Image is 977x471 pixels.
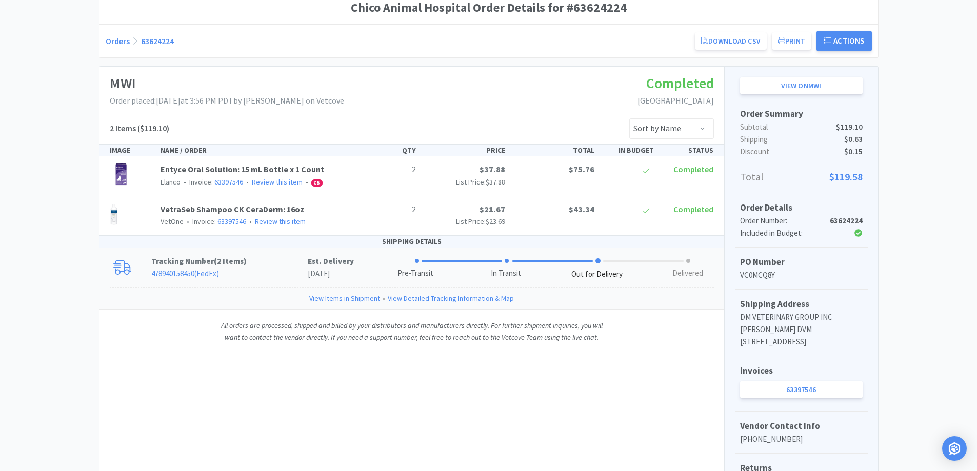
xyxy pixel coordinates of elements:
[942,436,967,461] div: Open Intercom Messenger
[491,268,521,279] div: In Transit
[99,236,724,248] div: SHIPPING DETAILS
[221,321,603,341] i: All orders are processed, shipped and billed by your distributors and manufacturers directly. For...
[599,145,658,156] div: IN BUDGET
[110,122,169,135] h5: ($119.10)
[151,255,308,268] p: Tracking Number ( )
[308,255,354,268] p: Est. Delivery
[304,177,310,187] span: •
[365,203,416,216] p: 2
[308,268,354,280] p: [DATE]
[740,381,863,398] a: 63397546
[182,177,188,187] span: •
[740,169,863,185] p: Total
[740,433,863,445] p: [PHONE_NUMBER]
[110,163,132,186] img: 667978152bc648b3b89b3d9a309d0b9c_209229.png
[658,145,717,156] div: STATUS
[309,293,380,304] a: View Items in Shipment
[141,36,174,46] a: 63624224
[740,146,863,158] p: Discount
[388,293,514,304] a: View Detailed Tracking Information & Map
[740,297,863,311] h5: Shipping Address
[740,133,863,146] p: Shipping
[740,201,863,215] h5: Order Details
[816,31,872,51] button: Actions
[740,121,863,133] p: Subtotal
[184,217,246,226] span: Invoice:
[252,177,303,187] a: Review this item
[844,133,863,146] span: $0.63
[740,311,863,348] p: DM VETERINARY GROUP INC [PERSON_NAME] DVM [STREET_ADDRESS]
[106,36,130,46] a: Orders
[569,204,594,214] span: $43.34
[571,269,623,280] div: Out for Delivery
[480,204,505,214] span: $21.67
[380,293,388,304] span: •
[106,145,157,156] div: IMAGE
[740,255,863,269] h5: PO Number
[110,94,344,108] p: Order placed: [DATE] at 3:56 PM PDT by [PERSON_NAME] on Vetcove
[740,215,822,227] div: Order Number:
[217,217,246,226] a: 63397546
[181,177,243,187] span: Invoice:
[161,217,184,226] span: VetOne
[248,217,253,226] span: •
[836,121,863,133] span: $119.10
[424,176,505,188] p: List Price:
[740,107,863,121] h5: Order Summary
[424,216,505,227] p: List Price:
[772,32,811,50] button: Print
[740,77,863,94] a: View onMWI
[673,164,713,174] span: Completed
[740,364,863,378] h5: Invoices
[569,164,594,174] span: $75.76
[161,204,304,214] a: VetraSeb Shampoo CK CeraDerm: 16oz
[486,217,505,226] span: $23.69
[646,74,714,92] span: Completed
[110,123,136,133] span: 2 Items
[245,177,250,187] span: •
[217,256,244,266] span: 2 Items
[740,227,822,239] div: Included in Budget:
[110,72,344,95] h1: MWI
[830,216,863,226] strong: 63624224
[365,163,416,176] p: 2
[672,268,703,279] div: Delivered
[420,145,509,156] div: PRICE
[480,164,505,174] span: $37.88
[151,269,219,278] a: 478940158450(FedEx)
[509,145,599,156] div: TOTAL
[673,204,713,214] span: Completed
[161,177,181,187] span: Elanco
[214,177,243,187] a: 63397546
[110,203,118,226] img: d6608be4f3c4417b928179f934eec219_410511.png
[255,217,306,226] a: Review this item
[844,146,863,158] span: $0.15
[740,269,863,281] p: VC0MCQ8Y
[740,419,863,433] h5: Vendor Contact Info
[486,177,505,187] span: $37.88
[161,164,324,174] a: Entyce Oral Solution: 15 mL Bottle x 1 Count
[829,169,863,185] span: $119.58
[397,268,433,279] div: Pre-Transit
[361,145,420,156] div: QTY
[156,145,361,156] div: NAME / ORDER
[312,180,322,186] span: CB
[185,217,191,226] span: •
[637,94,714,108] p: [GEOGRAPHIC_DATA]
[695,32,767,50] a: Download CSV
